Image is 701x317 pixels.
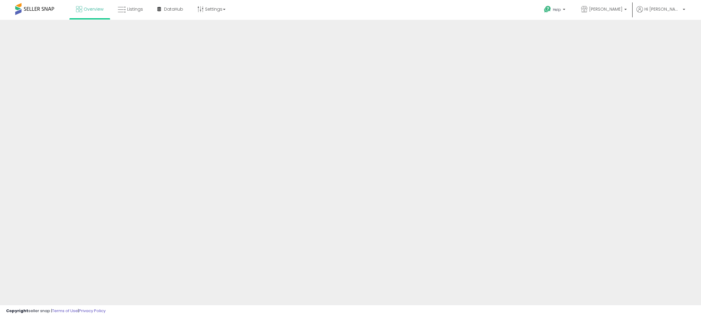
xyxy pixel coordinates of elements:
[589,6,623,12] span: [PERSON_NAME]
[539,1,571,20] a: Help
[164,6,183,12] span: DataHub
[84,6,103,12] span: Overview
[544,5,551,13] i: Get Help
[644,6,681,12] span: Hi [PERSON_NAME]
[127,6,143,12] span: Listings
[553,7,561,12] span: Help
[636,6,685,20] a: Hi [PERSON_NAME]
